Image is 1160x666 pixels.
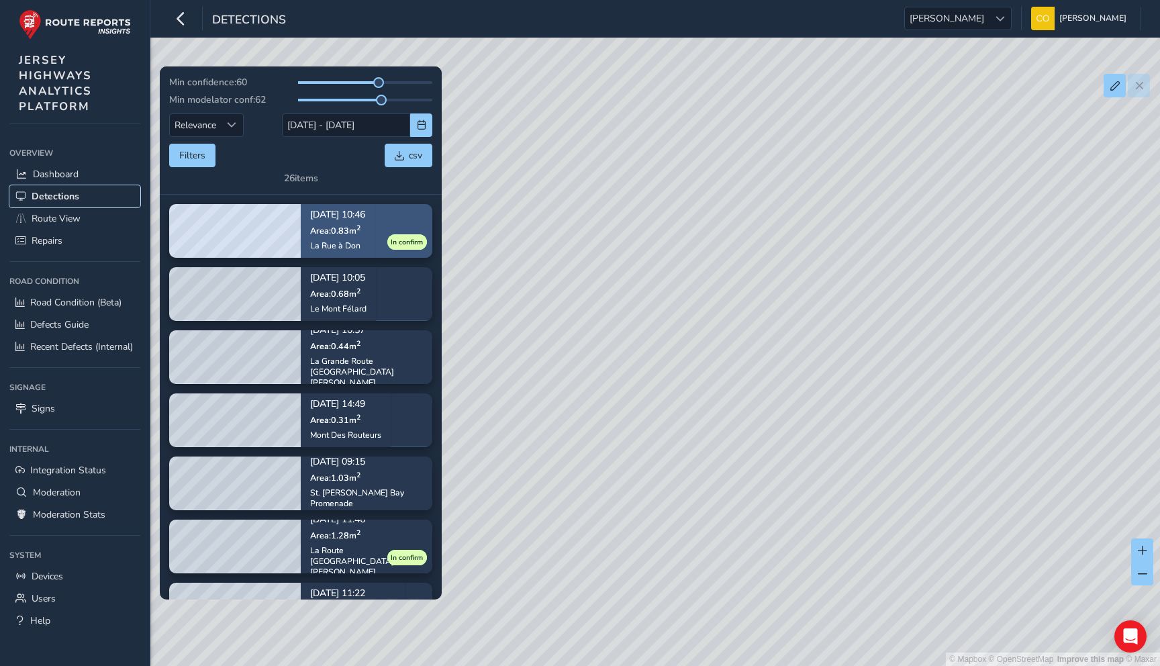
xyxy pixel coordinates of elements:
[356,223,360,233] sup: 2
[19,9,131,40] img: rr logo
[212,11,286,30] span: Detections
[310,414,360,426] span: Area: 0.31 m
[9,565,140,587] a: Devices
[310,326,423,336] p: [DATE] 10:57
[32,402,55,415] span: Signs
[1031,7,1131,30] button: [PERSON_NAME]
[9,377,140,397] div: Signage
[310,274,367,283] p: [DATE] 10:05
[356,338,360,348] sup: 2
[409,149,422,162] span: csv
[9,291,140,314] a: Road Condition (Beta)
[30,318,89,331] span: Defects Guide
[9,459,140,481] a: Integration Status
[33,486,81,499] span: Moderation
[1114,620,1147,653] div: Open Intercom Messenger
[9,163,140,185] a: Dashboard
[356,528,360,538] sup: 2
[30,296,122,309] span: Road Condition (Beta)
[169,76,236,89] span: Min confidence:
[32,212,81,225] span: Route View
[9,481,140,504] a: Moderation
[310,400,381,410] p: [DATE] 14:49
[9,545,140,565] div: System
[310,545,423,577] div: La Route [GEOGRAPHIC_DATA][PERSON_NAME]
[9,336,140,358] a: Recent Defects (Internal)
[310,225,360,236] span: Area: 0.83 m
[310,211,365,220] p: [DATE] 10:46
[9,504,140,526] a: Moderation Stats
[385,144,432,167] button: csv
[310,530,360,541] span: Area: 1.28 m
[33,168,79,181] span: Dashboard
[284,172,318,185] div: 26 items
[169,144,215,167] button: Filters
[169,93,255,106] span: Min modelator conf:
[19,52,92,114] span: JERSEY HIGHWAYS ANALYTICS PLATFORM
[9,587,140,610] a: Users
[356,470,360,480] sup: 2
[32,570,63,583] span: Devices
[310,516,423,525] p: [DATE] 11:46
[310,589,395,599] p: [DATE] 11:22
[30,614,50,627] span: Help
[236,76,247,89] span: 60
[32,234,62,247] span: Repairs
[9,207,140,230] a: Route View
[391,237,423,248] span: In confirm
[1031,7,1055,30] img: diamond-layout
[9,230,140,252] a: Repairs
[356,412,360,422] sup: 2
[310,303,367,314] div: Le Mont Félard
[310,240,365,251] div: La Rue à Don
[310,472,360,483] span: Area: 1.03 m
[30,464,106,477] span: Integration Status
[255,93,266,106] span: 62
[310,487,423,509] div: St. [PERSON_NAME] Bay Promenade
[221,114,243,136] div: Sort by Date
[391,553,423,563] span: In confirm
[310,288,360,299] span: Area: 0.68 m
[30,340,133,353] span: Recent Defects (Internal)
[1059,7,1126,30] span: [PERSON_NAME]
[310,356,423,388] div: La Grande Route [GEOGRAPHIC_DATA][PERSON_NAME]
[9,439,140,459] div: Internal
[9,143,140,163] div: Overview
[9,610,140,632] a: Help
[310,430,381,440] div: Mont Des Routeurs
[905,7,989,30] span: [PERSON_NAME]
[9,314,140,336] a: Defects Guide
[310,458,423,467] p: [DATE] 09:15
[310,340,360,352] span: Area: 0.44 m
[33,508,105,521] span: Moderation Stats
[356,286,360,296] sup: 2
[32,190,79,203] span: Detections
[9,185,140,207] a: Detections
[9,397,140,420] a: Signs
[9,271,140,291] div: Road Condition
[32,592,56,605] span: Users
[170,114,221,136] span: Relevance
